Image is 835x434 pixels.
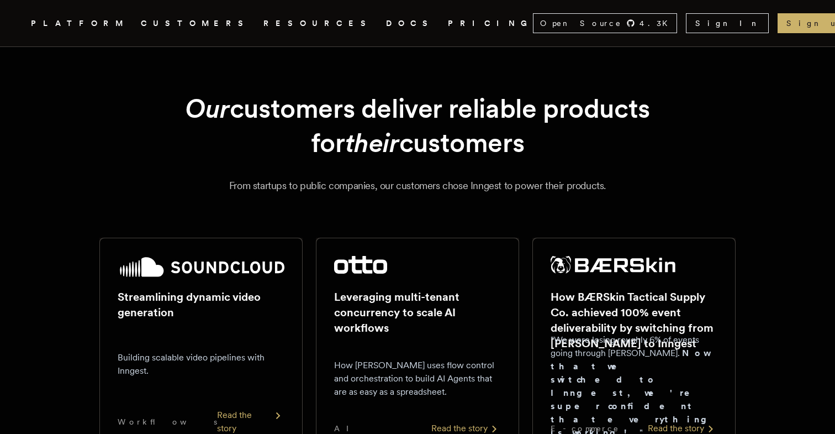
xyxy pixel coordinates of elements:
[551,423,619,434] span: E-commerce
[551,289,717,351] h2: How BÆRSkin Tactical Supply Co. achieved 100% event deliverability by switching from [PERSON_NAME...
[126,91,709,160] h1: customers deliver reliable products for customers
[44,178,791,194] p: From startups to public companies, our customers chose Inngest to power their products.
[386,17,435,30] a: DOCS
[334,256,387,274] img: Otto
[263,17,373,30] button: RESOURCES
[334,423,358,434] span: AI
[31,17,128,30] button: PLATFORM
[118,416,217,427] span: Workflows
[118,351,284,378] p: Building scalable video pipelines with Inngest.
[141,17,250,30] a: CUSTOMERS
[686,13,769,33] a: Sign In
[551,256,675,274] img: BÆRSkin Tactical Supply Co.
[640,18,674,29] span: 4.3 K
[118,256,284,278] img: SoundCloud
[185,92,230,124] em: Our
[448,17,533,30] a: PRICING
[540,18,622,29] span: Open Source
[334,289,501,336] h2: Leveraging multi-tenant concurrency to scale AI workflows
[345,127,399,159] em: their
[334,359,501,399] p: How [PERSON_NAME] uses flow control and orchestration to build AI Agents that are as easy as a sp...
[118,289,284,320] h2: Streamlining dynamic video generation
